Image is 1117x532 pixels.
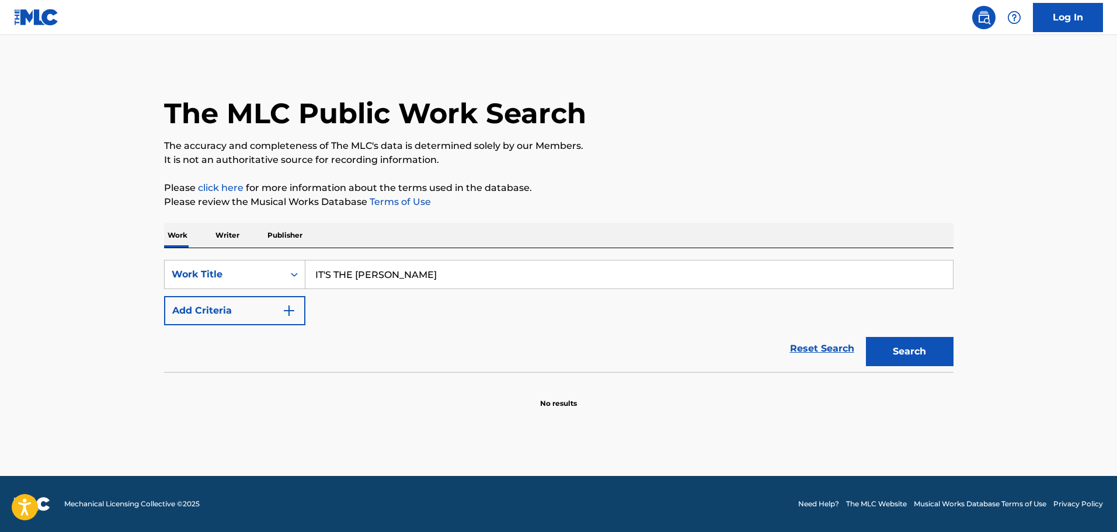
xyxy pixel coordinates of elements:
[1007,11,1021,25] img: help
[264,223,306,248] p: Publisher
[164,223,191,248] p: Work
[1053,499,1103,509] a: Privacy Policy
[977,11,991,25] img: search
[164,260,954,372] form: Search Form
[164,96,586,131] h1: The MLC Public Work Search
[14,497,50,511] img: logo
[164,153,954,167] p: It is not an authoritative source for recording information.
[14,9,59,26] img: MLC Logo
[972,6,996,29] a: Public Search
[282,304,296,318] img: 9d2ae6d4665cec9f34b9.svg
[64,499,200,509] span: Mechanical Licensing Collective © 2025
[1003,6,1026,29] div: Help
[367,196,431,207] a: Terms of Use
[212,223,243,248] p: Writer
[172,267,277,281] div: Work Title
[1059,476,1117,532] iframe: Chat Widget
[164,296,305,325] button: Add Criteria
[798,499,839,509] a: Need Help?
[164,139,954,153] p: The accuracy and completeness of The MLC's data is determined solely by our Members.
[846,499,907,509] a: The MLC Website
[198,182,243,193] a: click here
[164,195,954,209] p: Please review the Musical Works Database
[784,336,860,361] a: Reset Search
[540,384,577,409] p: No results
[164,181,954,195] p: Please for more information about the terms used in the database.
[1033,3,1103,32] a: Log In
[914,499,1046,509] a: Musical Works Database Terms of Use
[866,337,954,366] button: Search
